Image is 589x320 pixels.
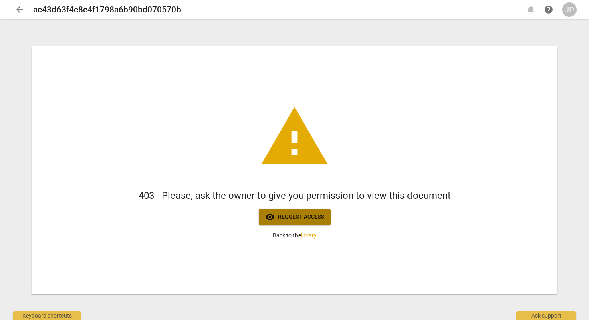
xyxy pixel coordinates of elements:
span: Request access [265,212,324,222]
span: arrow_back [15,5,24,14]
h1: 403 - Please, ask the owner to give you permission to view this document [139,189,451,203]
span: visibility [265,212,275,222]
h2: ac43d63f4c8e4f1798a6b90bd070570b [33,5,181,15]
span: help [544,5,553,14]
button: Request access [259,209,331,225]
div: Ask support [516,311,576,320]
a: library [301,232,317,239]
button: JP [562,2,577,17]
div: Keyboard shortcuts [13,311,81,320]
a: Help [541,2,556,17]
p: Back to the [273,231,317,240]
span: warning [258,101,331,173]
